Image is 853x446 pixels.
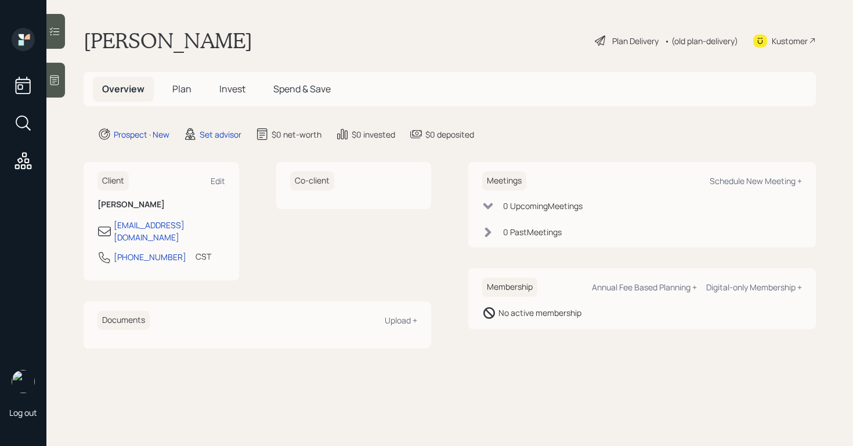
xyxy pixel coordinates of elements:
div: [PHONE_NUMBER] [114,251,186,263]
h6: Meetings [482,171,526,190]
span: Overview [102,82,144,95]
div: No active membership [498,307,581,319]
h1: [PERSON_NAME] [84,28,252,53]
div: $0 deposited [425,128,474,141]
div: $0 net-worth [272,128,321,141]
div: Upload + [385,315,417,326]
div: Digital-only Membership + [706,282,802,293]
h6: Membership [482,278,537,297]
div: $0 invested [352,128,395,141]
div: 0 Past Meeting s [503,226,562,238]
div: [EMAIL_ADDRESS][DOMAIN_NAME] [114,219,225,243]
h6: Documents [97,311,150,330]
span: Invest [219,82,245,95]
div: Plan Delivery [612,35,659,47]
span: Spend & Save [273,82,331,95]
div: 0 Upcoming Meeting s [503,200,583,212]
div: Edit [211,175,225,186]
div: Log out [9,407,37,418]
h6: [PERSON_NAME] [97,200,225,210]
div: Set advisor [200,128,241,141]
div: Annual Fee Based Planning + [592,282,697,293]
h6: Client [97,171,129,190]
h6: Co-client [290,171,334,190]
img: retirable_logo.png [12,370,35,393]
div: Kustomer [772,35,808,47]
span: Plan [172,82,191,95]
div: CST [196,250,211,262]
div: Prospect · New [114,128,169,141]
div: • (old plan-delivery) [664,35,738,47]
div: Schedule New Meeting + [710,175,802,186]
